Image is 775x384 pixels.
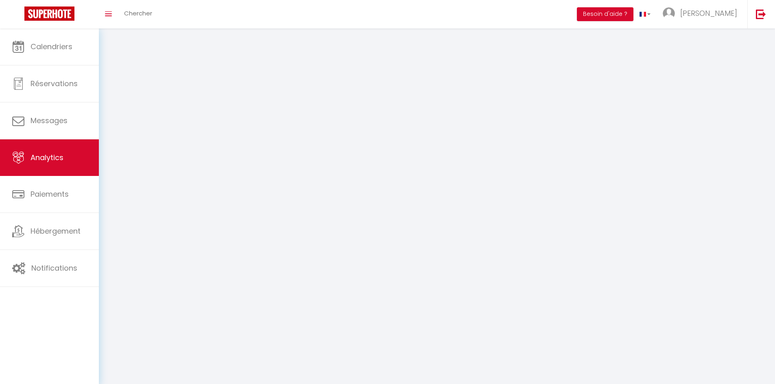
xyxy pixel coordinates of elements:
[31,263,77,273] span: Notifications
[24,7,74,21] img: Super Booking
[124,9,152,17] span: Chercher
[756,9,766,19] img: logout
[7,3,31,28] button: Ouvrir le widget de chat LiveChat
[577,7,633,21] button: Besoin d'aide ?
[31,152,63,163] span: Analytics
[680,8,737,18] span: [PERSON_NAME]
[31,189,69,199] span: Paiements
[31,115,68,126] span: Messages
[31,78,78,89] span: Réservations
[663,7,675,20] img: ...
[31,41,72,52] span: Calendriers
[31,226,81,236] span: Hébergement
